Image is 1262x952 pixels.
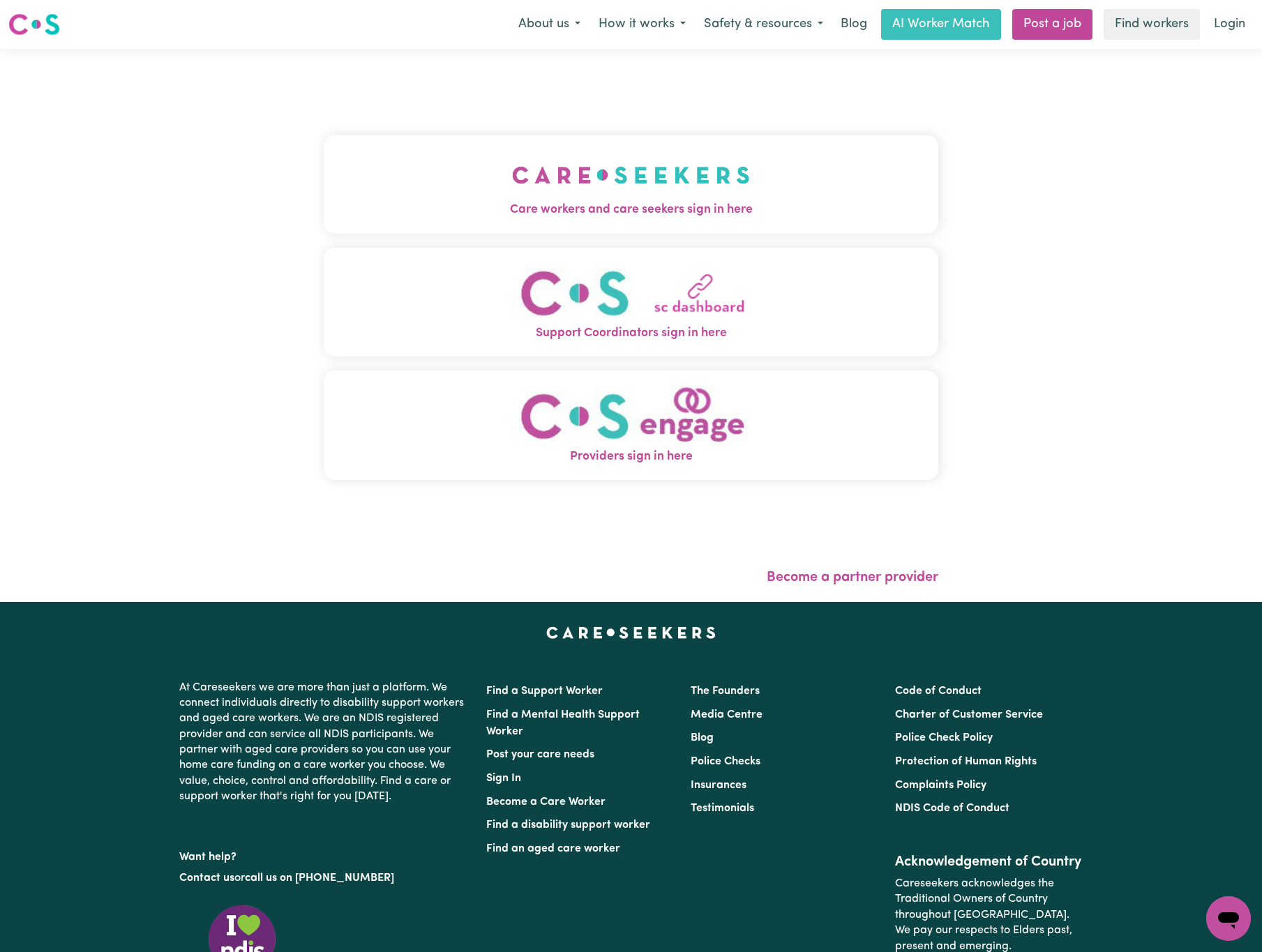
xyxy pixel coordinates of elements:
p: Want help? [179,844,470,865]
a: Code of Conduct [895,686,982,697]
a: Police Check Policy [895,732,993,743]
a: Login [1205,9,1254,40]
button: About us [509,10,589,39]
a: Find a Mental Health Support Worker [486,709,640,737]
a: Post a job [1012,9,1092,40]
img: Careseekers logo [8,12,60,37]
a: Find a Support Worker [486,686,603,697]
a: Police Checks [691,756,760,767]
a: Find workers [1104,9,1200,40]
a: Careseekers logo [8,8,60,40]
button: Support Coordinators sign in here [324,248,938,357]
a: Insurances [691,780,746,791]
button: How it works [589,10,695,39]
a: Careseekers home page [546,627,716,638]
a: Blog [691,732,714,743]
a: Media Centre [691,709,763,720]
a: Protection of Human Rights [895,756,1037,767]
span: Support Coordinators sign in here [324,324,938,342]
h2: Acknowledgement of Country [895,854,1083,870]
a: Find an aged care worker [486,843,620,854]
a: Charter of Customer Service [895,709,1043,720]
a: NDIS Code of Conduct [895,803,1009,814]
a: AI Worker Match [881,9,1001,40]
a: The Founders [691,686,760,697]
a: Testimonials [691,803,754,814]
iframe: Button to launch messaging window [1206,896,1251,941]
a: Become a partner provider [767,571,938,584]
span: Care workers and care seekers sign in here [324,201,938,219]
a: Complaints Policy [895,780,986,791]
a: Contact us [179,872,234,884]
p: or [179,865,470,891]
a: Post your care needs [486,749,594,760]
button: Safety & resources [695,10,832,39]
p: At Careseekers we are more than just a platform. We connect individuals directly to disability su... [179,674,470,810]
a: call us on [PHONE_NUMBER] [245,872,394,884]
a: Sign In [486,773,521,784]
button: Providers sign in here [324,370,938,480]
a: Become a Care Worker [486,796,606,808]
a: Find a disability support worker [486,819,650,831]
button: Care workers and care seekers sign in here [324,135,938,233]
span: Providers sign in here [324,448,938,466]
a: Blog [832,9,876,40]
